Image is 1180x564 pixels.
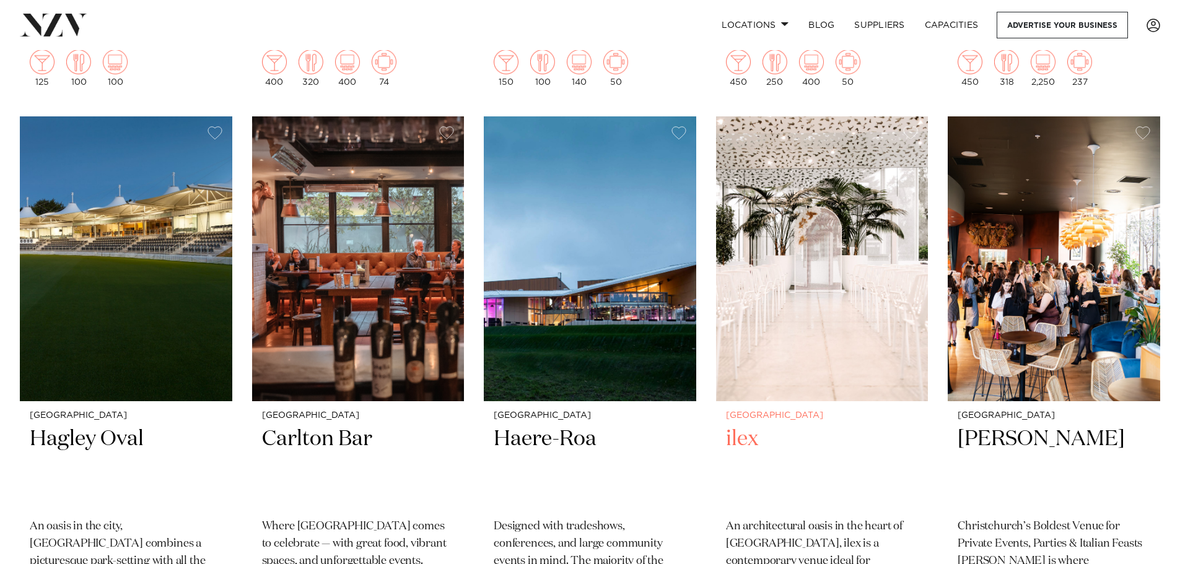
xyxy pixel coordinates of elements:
[994,50,1019,87] div: 318
[530,50,555,87] div: 100
[335,50,360,87] div: 400
[798,12,844,38] a: BLOG
[262,411,455,420] small: [GEOGRAPHIC_DATA]
[66,50,91,74] img: dining.png
[994,50,1019,74] img: dining.png
[844,12,914,38] a: SUPPLIERS
[103,50,128,87] div: 100
[712,12,798,38] a: Locations
[1067,50,1092,74] img: meeting.png
[335,50,360,74] img: theatre.png
[30,50,55,87] div: 125
[958,425,1150,509] h2: [PERSON_NAME]
[836,50,860,74] img: meeting.png
[958,50,982,87] div: 450
[494,50,518,87] div: 150
[262,425,455,509] h2: Carlton Bar
[958,411,1150,420] small: [GEOGRAPHIC_DATA]
[1031,50,1055,74] img: theatre.png
[836,50,860,87] div: 50
[726,411,919,420] small: [GEOGRAPHIC_DATA]
[372,50,396,87] div: 74
[299,50,323,87] div: 320
[726,425,919,509] h2: ilex
[1031,50,1055,87] div: 2,250
[726,50,751,74] img: cocktail.png
[30,411,222,420] small: [GEOGRAPHIC_DATA]
[494,425,686,509] h2: Haere-Roa
[603,50,628,87] div: 50
[726,50,751,87] div: 450
[958,50,982,74] img: cocktail.png
[1067,50,1092,87] div: 237
[262,50,287,87] div: 400
[494,50,518,74] img: cocktail.png
[30,425,222,509] h2: Hagley Oval
[530,50,555,74] img: dining.png
[30,50,55,74] img: cocktail.png
[799,50,824,74] img: theatre.png
[603,50,628,74] img: meeting.png
[66,50,91,87] div: 100
[763,50,787,74] img: dining.png
[567,50,592,87] div: 140
[997,12,1128,38] a: Advertise your business
[262,50,287,74] img: cocktail.png
[915,12,989,38] a: Capacities
[372,50,396,74] img: meeting.png
[299,50,323,74] img: dining.png
[494,411,686,420] small: [GEOGRAPHIC_DATA]
[103,50,128,74] img: theatre.png
[20,14,87,36] img: nzv-logo.png
[799,50,824,87] div: 400
[567,50,592,74] img: theatre.png
[716,116,929,401] img: wedding ceremony at ilex cafe in christchurch
[763,50,787,87] div: 250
